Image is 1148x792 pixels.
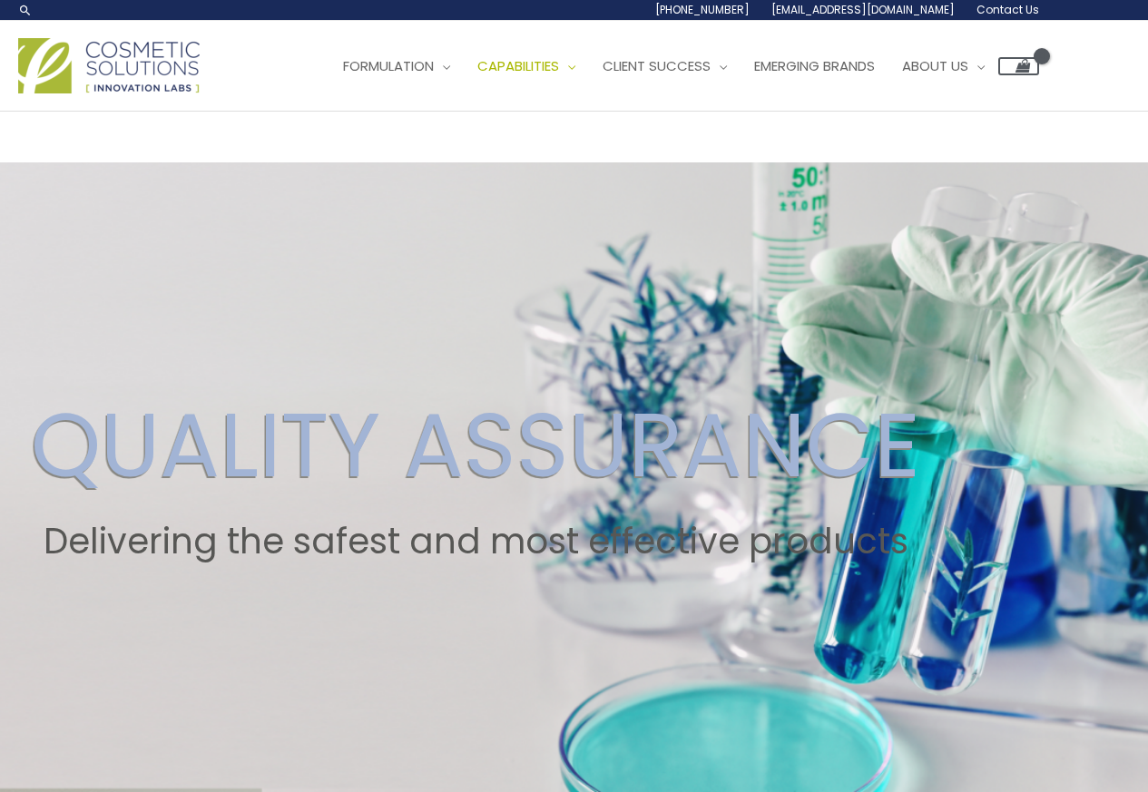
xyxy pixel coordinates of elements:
[603,56,711,75] span: Client Success
[902,56,968,75] span: About Us
[888,39,998,93] a: About Us
[754,56,875,75] span: Emerging Brands
[771,2,955,17] span: [EMAIL_ADDRESS][DOMAIN_NAME]
[998,57,1039,75] a: View Shopping Cart, empty
[477,56,559,75] span: Capabilities
[18,3,33,17] a: Search icon link
[741,39,888,93] a: Emerging Brands
[31,392,920,499] h2: QUALITY ASSURANCE
[464,39,589,93] a: Capabilities
[343,56,434,75] span: Formulation
[31,521,920,562] h2: Delivering the safest and most effective products
[976,2,1039,17] span: Contact Us
[329,39,464,93] a: Formulation
[18,38,200,93] img: Cosmetic Solutions Logo
[655,2,750,17] span: [PHONE_NUMBER]
[589,39,741,93] a: Client Success
[316,39,1039,93] nav: Site Navigation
